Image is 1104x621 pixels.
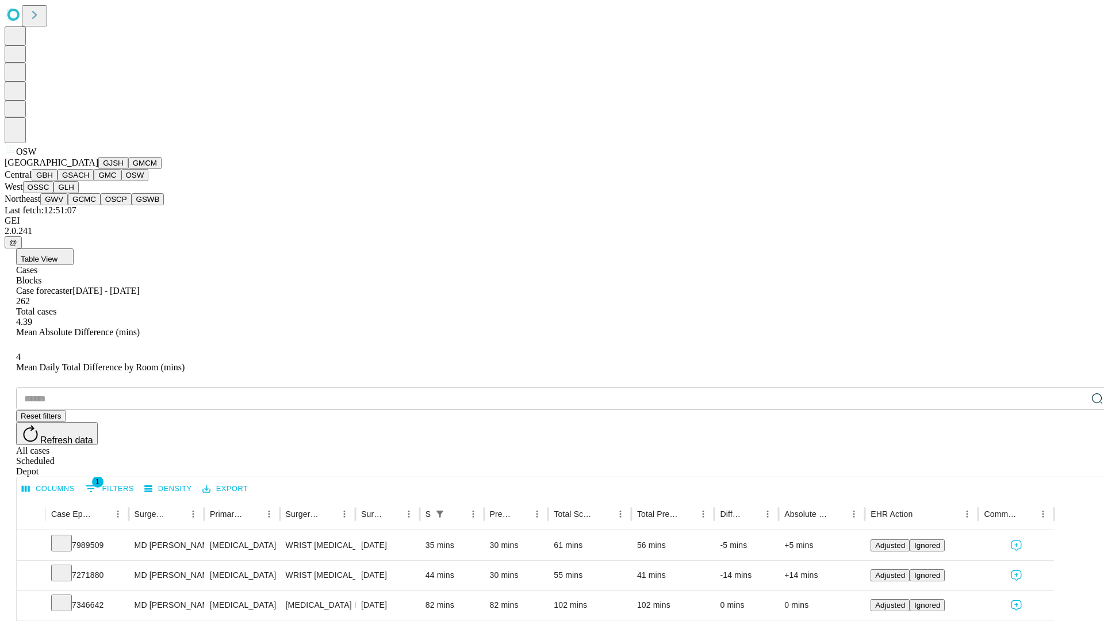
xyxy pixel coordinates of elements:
[9,238,17,247] span: @
[135,509,168,519] div: Surgeon Name
[92,476,103,488] span: 1
[914,506,930,522] button: Sort
[16,317,32,327] span: 4.39
[40,435,93,445] span: Refresh data
[875,601,905,609] span: Adjusted
[98,157,128,169] button: GJSH
[425,561,478,590] div: 44 mins
[637,531,709,560] div: 56 mins
[101,193,132,205] button: OSCP
[286,561,350,590] div: WRIST [MEDICAL_DATA] SURGERY RELEASE TRANSVERSE [MEDICAL_DATA] LIGAMENT
[132,193,164,205] button: GSWB
[210,561,274,590] div: [MEDICAL_DATA]
[16,327,140,337] span: Mean Absolute Difference (mins)
[513,506,529,522] button: Sort
[784,509,829,519] div: Absolute Difference
[16,352,21,362] span: 4
[871,569,910,581] button: Adjusted
[51,531,123,560] div: 7989509
[401,506,417,522] button: Menu
[871,509,913,519] div: EHR Action
[637,591,709,620] div: 102 mins
[596,506,612,522] button: Sort
[910,569,945,581] button: Ignored
[94,169,121,181] button: GMC
[135,591,198,620] div: MD [PERSON_NAME]
[5,170,32,179] span: Central
[637,509,678,519] div: Total Predicted Duration
[720,531,773,560] div: -5 mins
[875,541,905,550] span: Adjusted
[720,561,773,590] div: -14 mins
[141,480,195,498] button: Density
[637,561,709,590] div: 41 mins
[695,506,711,522] button: Menu
[361,509,384,519] div: Surgery Date
[425,509,431,519] div: Scheduled In Room Duration
[432,506,448,522] button: Show filters
[554,591,626,620] div: 102 mins
[185,506,201,522] button: Menu
[830,506,846,522] button: Sort
[679,506,695,522] button: Sort
[1019,506,1035,522] button: Sort
[432,506,448,522] div: 1 active filter
[135,531,198,560] div: MD [PERSON_NAME]
[425,531,478,560] div: 35 mins
[135,561,198,590] div: MD [PERSON_NAME]
[846,506,862,522] button: Menu
[16,306,56,316] span: Total cases
[19,480,78,498] button: Select columns
[1035,506,1051,522] button: Menu
[22,566,40,586] button: Expand
[210,509,243,519] div: Primary Service
[449,506,465,522] button: Sort
[5,236,22,248] button: @
[16,410,66,422] button: Reset filters
[914,541,940,550] span: Ignored
[425,591,478,620] div: 82 mins
[22,536,40,556] button: Expand
[94,506,110,522] button: Sort
[51,509,93,519] div: Case Epic Id
[21,412,61,420] span: Reset filters
[361,531,414,560] div: [DATE]
[16,286,72,296] span: Case forecaster
[361,561,414,590] div: [DATE]
[286,531,350,560] div: WRIST [MEDICAL_DATA] SURGERY RELEASE TRANSVERSE [MEDICAL_DATA] LIGAMENT
[261,506,277,522] button: Menu
[910,539,945,551] button: Ignored
[720,509,742,519] div: Difference
[82,480,137,498] button: Show filters
[784,561,859,590] div: +14 mins
[465,506,481,522] button: Menu
[784,591,859,620] div: 0 mins
[490,561,543,590] div: 30 mins
[32,169,57,181] button: GBH
[16,422,98,445] button: Refresh data
[5,205,76,215] span: Last fetch: 12:51:07
[612,506,628,522] button: Menu
[5,182,23,191] span: West
[554,531,626,560] div: 61 mins
[128,157,162,169] button: GMCM
[914,601,940,609] span: Ignored
[320,506,336,522] button: Sort
[68,193,101,205] button: GCMC
[385,506,401,522] button: Sort
[53,181,78,193] button: GLH
[871,539,910,551] button: Adjusted
[720,591,773,620] div: 0 mins
[529,506,545,522] button: Menu
[21,255,57,263] span: Table View
[743,506,760,522] button: Sort
[51,561,123,590] div: 7271880
[200,480,251,498] button: Export
[784,531,859,560] div: +5 mins
[23,181,54,193] button: OSSC
[914,571,940,580] span: Ignored
[490,591,543,620] div: 82 mins
[245,506,261,522] button: Sort
[490,531,543,560] div: 30 mins
[336,506,352,522] button: Menu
